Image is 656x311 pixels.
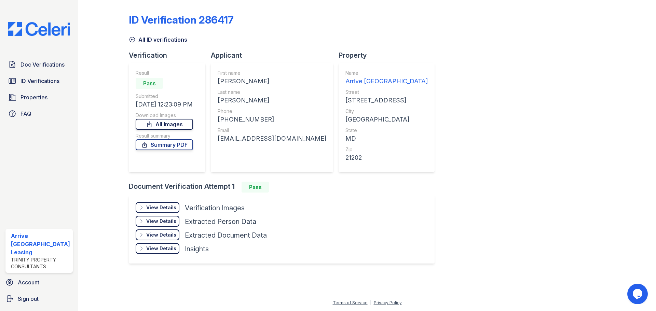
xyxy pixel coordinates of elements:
[20,110,31,118] span: FAQ
[136,78,163,89] div: Pass
[18,295,39,303] span: Sign out
[11,232,70,256] div: Arrive [GEOGRAPHIC_DATA] Leasing
[18,278,39,286] span: Account
[146,204,176,211] div: View Details
[242,182,269,193] div: Pass
[370,300,371,305] div: |
[345,96,428,105] div: [STREET_ADDRESS]
[136,139,193,150] a: Summary PDF
[211,51,339,60] div: Applicant
[3,292,76,306] a: Sign out
[11,256,70,270] div: Trinity Property Consultants
[146,245,176,252] div: View Details
[5,90,73,104] a: Properties
[146,231,176,238] div: View Details
[136,132,193,139] div: Result summary
[136,112,193,119] div: Download Images
[20,60,65,69] span: Doc Verifications
[339,51,440,60] div: Property
[218,115,326,124] div: [PHONE_NUMBER]
[185,217,256,226] div: Extracted Person Data
[218,89,326,96] div: Last name
[218,96,326,105] div: [PERSON_NAME]
[345,89,428,96] div: Street
[136,93,193,100] div: Submitted
[345,115,428,124] div: [GEOGRAPHIC_DATA]
[129,51,211,60] div: Verification
[345,127,428,134] div: State
[20,77,59,85] span: ID Verifications
[5,74,73,88] a: ID Verifications
[146,218,176,225] div: View Details
[5,107,73,121] a: FAQ
[345,108,428,115] div: City
[218,76,326,86] div: [PERSON_NAME]
[185,230,267,240] div: Extracted Document Data
[345,134,428,143] div: MD
[218,134,326,143] div: [EMAIL_ADDRESS][DOMAIN_NAME]
[20,93,47,101] span: Properties
[627,284,649,304] iframe: chat widget
[3,275,76,289] a: Account
[136,70,193,76] div: Result
[129,36,187,44] a: All ID verifications
[136,100,193,109] div: [DATE] 12:23:09 PM
[129,14,234,26] div: ID Verification 286417
[333,300,368,305] a: Terms of Service
[374,300,402,305] a: Privacy Policy
[345,153,428,162] div: 21202
[345,70,428,76] div: Name
[218,127,326,134] div: Email
[129,182,440,193] div: Document Verification Attempt 1
[345,70,428,86] a: Name Arrive [GEOGRAPHIC_DATA]
[218,70,326,76] div: First name
[218,108,326,115] div: Phone
[345,76,428,86] div: Arrive [GEOGRAPHIC_DATA]
[185,203,245,213] div: Verification Images
[345,146,428,153] div: Zip
[185,244,209,254] div: Insights
[136,119,193,130] a: All Images
[5,58,73,71] a: Doc Verifications
[3,22,76,36] img: CE_Logo_Blue-a8612792a0a2168367f1c8372b55b34899dd931a85d93a1a3d3e32e68fde9ad4.png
